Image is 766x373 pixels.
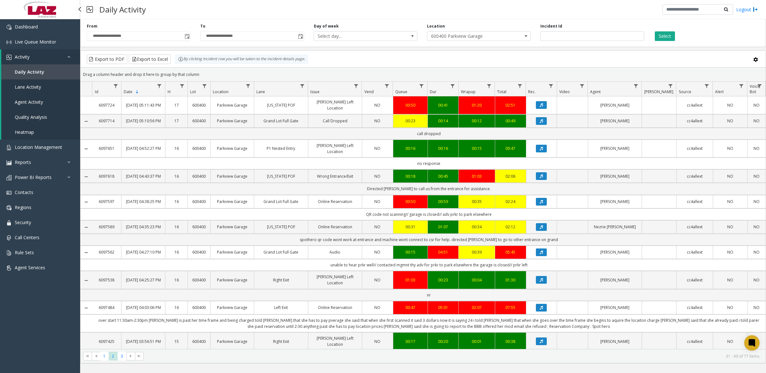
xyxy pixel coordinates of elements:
a: NO [717,338,744,345]
span: NO [374,249,380,255]
img: 'icon' [6,145,12,150]
a: cc4allext [680,338,709,345]
a: Parkview Garage [214,102,250,108]
img: 'icon' [6,55,12,60]
a: 02:07 [462,304,491,311]
label: Location [427,23,445,29]
span: Activity [15,54,29,60]
a: Call Dropped [312,118,358,124]
a: [PERSON_NAME] [592,118,638,124]
div: 00:12 [462,118,491,124]
a: 00:23 [397,118,424,124]
span: NO [374,224,380,230]
a: 6097597 [96,199,117,205]
a: Online Reservation [312,199,358,205]
a: Rec. Filter Menu [546,82,555,90]
a: 600400 [192,173,206,179]
a: cc4allext [680,145,709,151]
a: 6097724 [96,102,117,108]
a: 00:04 [462,277,491,283]
a: 600400 [192,102,206,108]
a: Logout [736,6,758,13]
a: [DATE] 04:38:25 PM [125,199,161,205]
a: Vend Filter Menu [383,82,391,90]
a: cc4allext [680,224,709,230]
a: [DATE] 03:56:51 PM [125,338,161,345]
a: [DATE] 04:03:06 PM [125,304,161,311]
a: NO [752,102,762,108]
a: Location Filter Menu [244,82,253,90]
a: Voice Bot Filter Menu [755,82,764,90]
a: 05:01 [432,304,455,311]
a: 00:47 [499,145,522,151]
a: NO [717,145,744,151]
a: [DATE] 04:27:10 PM [125,249,161,255]
a: cc4allext [680,118,709,124]
a: NO [366,102,389,108]
a: 00:50 [397,102,424,108]
a: Agent Filter Menu [631,82,640,90]
a: Grand Lot Full Gate [258,118,304,124]
a: Right Exit [258,338,304,345]
a: NO [366,145,389,151]
a: 04:51 [432,249,455,255]
a: H Filter Menu [178,82,186,90]
a: Id Filter Menu [111,82,120,90]
span: Daily Activity [15,69,44,75]
div: 00:49 [499,118,522,124]
a: 6097618 [96,173,117,179]
div: 00:01 [462,338,491,345]
div: 00:20 [432,338,455,345]
a: Collapse Details [80,278,92,283]
a: NO [752,277,762,283]
img: 'icon' [6,220,12,225]
a: 6097651 [96,145,117,151]
img: pageIcon [87,2,93,17]
a: NO [717,173,744,179]
td: no response [92,158,766,169]
span: Toggle popup [183,32,190,41]
a: 600400 [192,277,206,283]
a: 6097714 [96,118,117,124]
div: 01:07 [432,224,455,230]
span: NO [374,305,380,310]
a: 01:03 [462,173,491,179]
a: Issue Filter Menu [352,82,360,90]
a: Dur Filter Menu [448,82,457,90]
span: NO [374,199,380,204]
a: Parkview Garage [214,118,250,124]
a: 00:38 [499,338,522,345]
a: 16 [169,199,184,205]
span: Regions [15,204,31,210]
span: Quality Analysis [15,114,47,120]
label: Day of week [314,23,339,29]
a: Grand Lot Full Gate [258,249,304,255]
a: Collapse Details [80,250,92,255]
a: Lane Activity [1,79,80,94]
span: Lane Activity [15,84,41,90]
a: 600400 [192,199,206,205]
a: [PERSON_NAME] [592,277,638,283]
div: 00:34 [462,224,491,230]
a: 02:12 [499,224,522,230]
span: NO [374,102,380,108]
div: 00:16 [432,145,455,151]
div: 00:50 [397,199,424,205]
img: 'icon' [6,205,12,210]
div: 02:06 [499,173,522,179]
label: To [200,23,205,29]
a: 00:39 [462,249,491,255]
a: 17 [169,102,184,108]
a: 17 [169,118,184,124]
a: Right Exit [258,277,304,283]
a: Grand Lot Full Gate [258,199,304,205]
img: 'icon' [6,175,12,180]
a: NO [752,145,762,151]
a: [PERSON_NAME] [592,338,638,345]
a: 600400 [192,304,206,311]
a: Online Reservation [312,304,358,311]
a: 00:16 [397,145,424,151]
a: [DATE] 05:11:43 PM [125,102,161,108]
